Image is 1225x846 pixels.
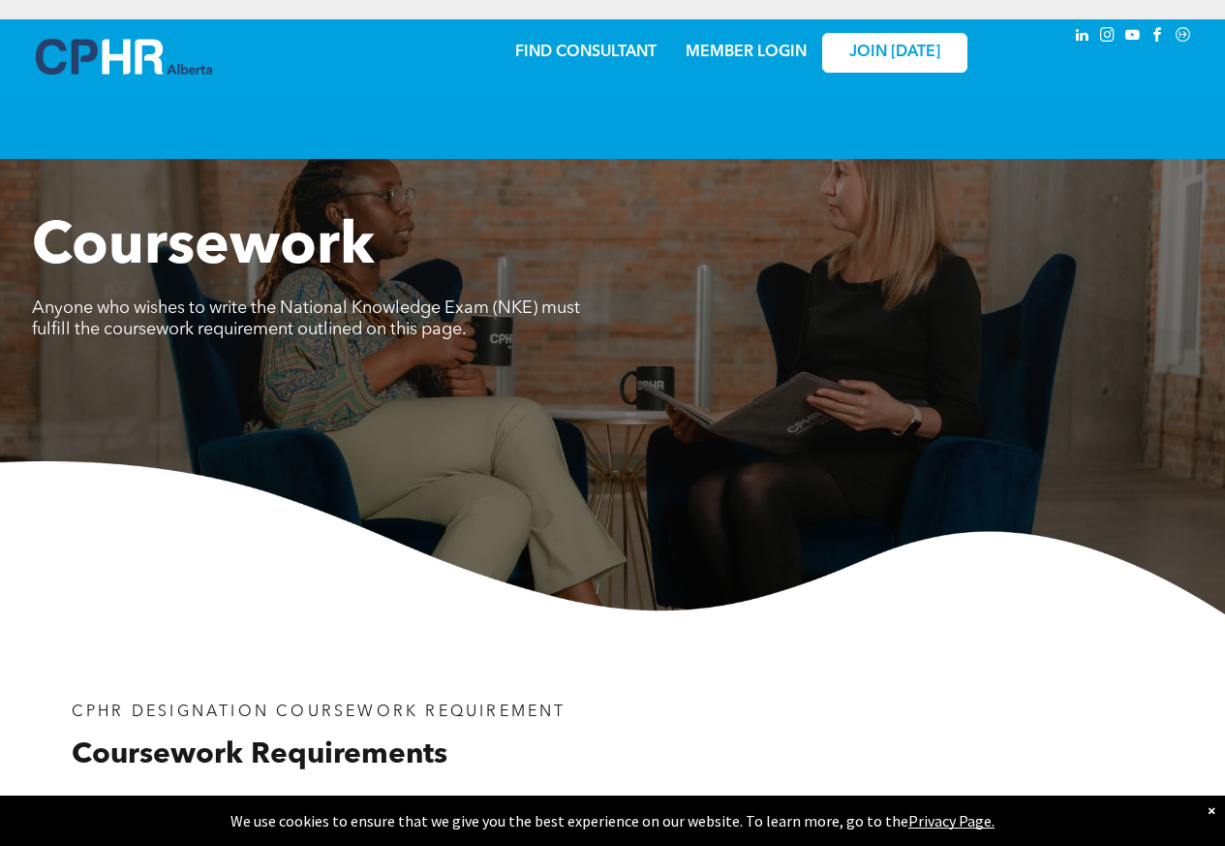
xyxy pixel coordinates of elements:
a: Privacy Page. [908,811,995,830]
a: JOIN [DATE] [822,33,967,73]
div: Dismiss notification [1208,800,1215,820]
a: linkedin [1072,24,1093,50]
span: CPHR DESIGNATION COURSEWORK REQUIREMENT [72,705,567,720]
span: Coursework [32,219,375,277]
a: facebook [1148,24,1169,50]
a: Social network [1173,24,1194,50]
span: Coursework Requirements [72,740,447,769]
a: FIND CONSULTANT [515,45,657,60]
a: youtube [1122,24,1144,50]
span: JOIN [DATE] [849,44,940,62]
a: MEMBER LOGIN [686,45,807,60]
span: Anyone who wishes to write the National Knowledge Exam (NKE) must fulfill the coursework requirem... [32,299,580,338]
img: A blue and white logo for cp alberta [36,39,212,75]
a: instagram [1097,24,1118,50]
